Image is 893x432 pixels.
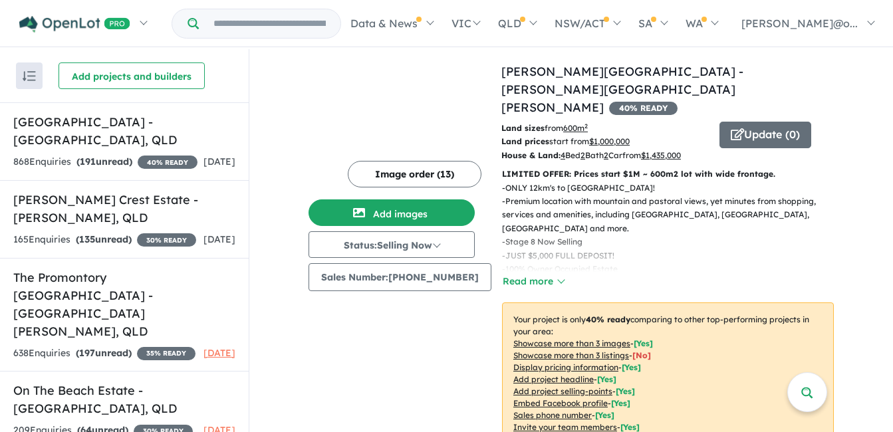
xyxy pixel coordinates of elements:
span: 30 % READY [137,233,196,247]
p: from [501,122,709,135]
input: Try estate name, suburb, builder or developer [201,9,338,38]
h5: On The Beach Estate - [GEOGRAPHIC_DATA] , QLD [13,381,235,417]
span: [ Yes ] [611,398,630,408]
span: [ Yes ] [620,422,640,432]
img: Openlot PRO Logo White [19,16,130,33]
span: [PERSON_NAME]@o... [741,17,858,30]
u: 4 [561,150,565,160]
a: [PERSON_NAME][GEOGRAPHIC_DATA] - [PERSON_NAME][GEOGRAPHIC_DATA][PERSON_NAME] [501,64,743,115]
u: Display pricing information [513,362,618,372]
div: 868 Enquir ies [13,154,197,170]
span: [ Yes ] [616,386,635,396]
u: Sales phone number [513,410,592,420]
span: [DATE] [203,233,235,245]
span: [DATE] [203,347,235,359]
u: Add project selling-points [513,386,612,396]
span: [ Yes ] [634,338,653,348]
p: - Stage 8 Now Selling [502,235,844,249]
span: [ No ] [632,350,651,360]
h5: [PERSON_NAME] Crest Estate - [PERSON_NAME] , QLD [13,191,235,227]
span: 40 % READY [138,156,197,169]
strong: ( unread) [76,233,132,245]
u: Showcase more than 3 images [513,338,630,348]
h5: The Promontory [GEOGRAPHIC_DATA] - [GEOGRAPHIC_DATA][PERSON_NAME] , QLD [13,269,235,340]
div: 638 Enquir ies [13,346,195,362]
button: Status:Selling Now [309,231,475,258]
u: 2 [604,150,608,160]
span: 135 [79,233,95,245]
span: 197 [79,347,95,359]
span: [ Yes ] [622,362,641,372]
span: [ Yes ] [595,410,614,420]
b: Land prices [501,136,549,146]
p: Bed Bath Car from [501,149,709,162]
div: 165 Enquir ies [13,232,196,248]
button: Update (0) [719,122,811,148]
u: 2 [580,150,585,160]
sup: 2 [584,122,588,130]
b: Land sizes [501,123,545,133]
b: 40 % ready [586,314,630,324]
h5: [GEOGRAPHIC_DATA] - [GEOGRAPHIC_DATA] , QLD [13,113,235,149]
u: Invite your team members [513,422,617,432]
u: Add project headline [513,374,594,384]
span: [DATE] [203,156,235,167]
span: [ Yes ] [597,374,616,384]
button: Read more [502,274,565,289]
p: - 100% Owner Occupied Estate [502,263,844,276]
p: - Premium location with mountain and pastoral views, yet minutes from shopping, services and amen... [502,195,844,235]
button: Image order (13) [348,161,481,187]
u: Embed Facebook profile [513,398,608,408]
button: Add projects and builders [59,62,205,89]
img: sort.svg [23,71,36,81]
strong: ( unread) [76,347,132,359]
span: 35 % READY [137,347,195,360]
strong: ( unread) [76,156,132,167]
button: Sales Number:[PHONE_NUMBER] [309,263,491,291]
span: 191 [80,156,96,167]
p: LIMITED OFFER: Prices start $1M ~ 600m2 lot with wide frontage. [502,167,834,181]
p: start from [501,135,709,148]
button: Add images [309,199,475,226]
u: 600 m [563,123,588,133]
b: House & Land: [501,150,561,160]
u: Showcase more than 3 listings [513,350,629,360]
span: 40 % READY [609,102,678,115]
u: $ 1,435,000 [641,150,681,160]
p: - JUST $5,000 FULL DEPOSIT! [502,249,844,263]
p: - ONLY 12km's to [GEOGRAPHIC_DATA]! [502,181,844,195]
u: $ 1,000,000 [589,136,630,146]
